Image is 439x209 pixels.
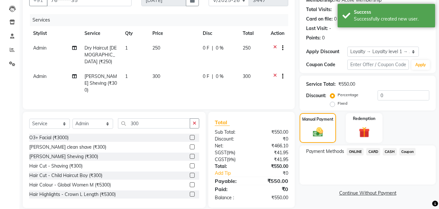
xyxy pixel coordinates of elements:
[347,148,364,156] span: ONLINE
[215,119,230,126] span: Total
[306,25,328,32] div: Last Visit:
[29,182,111,188] div: Hair Colour - Global Women M (₹5300)
[29,191,116,198] div: Hair Highlights - Crown L Length (₹5300)
[338,100,347,106] label: Fixed
[152,73,160,79] span: 300
[210,149,252,156] div: ( )
[383,148,397,156] span: CASH
[212,73,213,80] span: |
[252,149,293,156] div: ₹41.95
[30,14,293,26] div: Services
[252,163,293,170] div: ₹550.00
[239,26,267,41] th: Total
[216,73,224,80] span: 0 %
[121,26,148,41] th: Qty
[347,60,409,70] input: Enter Offer / Coupon Code
[29,144,106,151] div: [PERSON_NAME] clean shave (₹300)
[306,92,326,99] div: Discount:
[306,35,321,41] div: Points:
[252,142,293,149] div: ₹466.10
[210,194,252,201] div: Balance :
[29,26,81,41] th: Stylist
[252,194,293,201] div: ₹550.00
[118,118,190,128] input: Search or Scan
[329,25,331,32] div: -
[152,45,160,51] span: 250
[29,172,102,179] div: Hair Cut - Child Haircut Boy (₹300)
[399,148,416,156] span: Coupon
[243,73,251,79] span: 300
[216,45,224,52] span: 0 %
[210,129,252,136] div: Sub Total:
[29,163,83,170] div: Hair Cut - Shaving (₹300)
[33,73,46,79] span: Admin
[259,170,293,177] div: ₹0
[306,148,344,155] span: Payment Methods
[210,170,258,177] a: Add Tip
[306,48,347,55] div: Apply Discount
[210,136,252,142] div: Discount:
[212,45,213,52] span: |
[338,81,355,88] div: ₹550.00
[334,16,337,22] div: 0
[310,126,326,138] img: _cash.svg
[252,136,293,142] div: ₹0
[125,73,128,79] span: 1
[203,45,209,52] span: 0 F
[301,190,434,197] a: Continue Without Payment
[203,73,209,80] span: 0 F
[243,45,251,51] span: 250
[215,157,227,162] span: CGST
[306,81,336,88] div: Service Total:
[252,156,293,163] div: ₹41.95
[306,6,332,13] div: Total Visits:
[366,148,380,156] span: CARD
[228,157,234,162] span: 9%
[33,45,46,51] span: Admin
[252,177,293,185] div: ₹550.00
[210,163,252,170] div: Total:
[81,26,122,41] th: Service
[29,134,69,141] div: O3+ Facial (₹3000)
[322,35,325,41] div: 0
[29,153,98,160] div: [PERSON_NAME] Sheving (₹300)
[354,16,430,22] div: Successfully created new user.
[411,60,430,70] button: Apply
[199,26,239,41] th: Disc
[84,73,117,93] span: [PERSON_NAME] Sheving (₹300)
[252,129,293,136] div: ₹550.00
[338,92,358,98] label: Percentage
[267,26,288,41] th: Action
[215,150,226,156] span: SGST
[355,126,373,139] img: _gift.svg
[306,16,333,22] div: Card on file:
[210,177,252,185] div: Payable:
[353,116,375,122] label: Redemption
[306,61,347,68] div: Coupon Code
[252,185,293,193] div: ₹0
[210,156,252,163] div: ( )
[354,9,430,16] div: Success
[125,45,128,51] span: 1
[228,150,234,155] span: 9%
[302,116,333,122] label: Manual Payment
[84,45,117,65] span: Dry Haircut [DEMOGRAPHIC_DATA] (₹250)
[148,26,199,41] th: Price
[210,142,252,149] div: Net:
[210,185,252,193] div: Paid:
